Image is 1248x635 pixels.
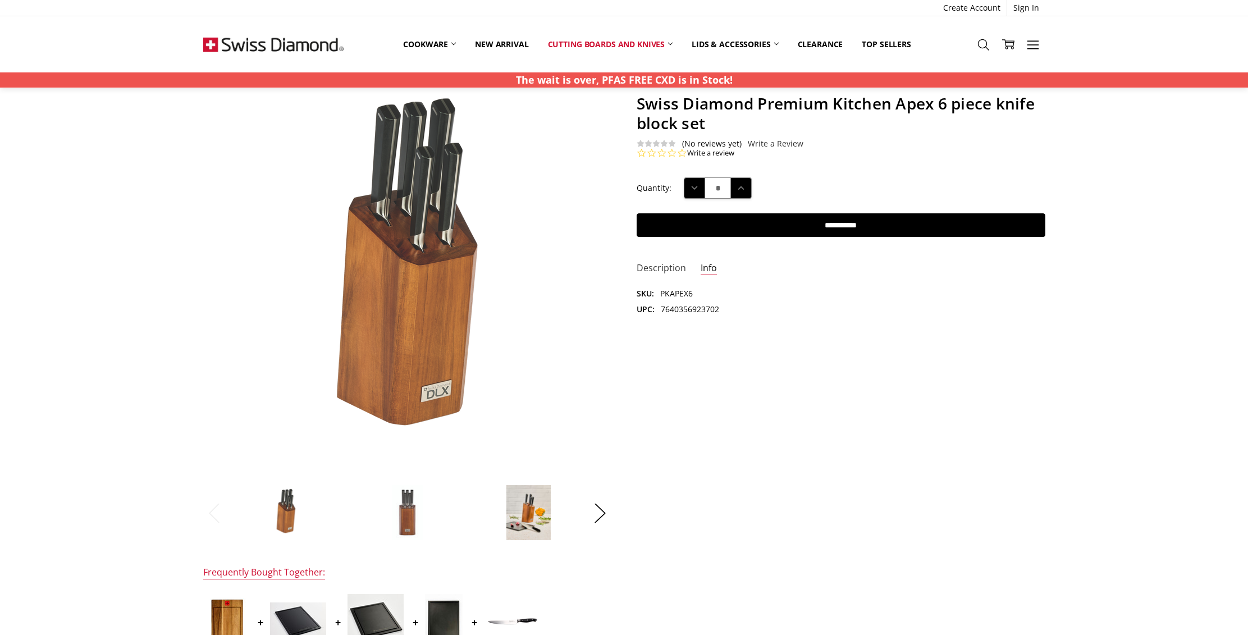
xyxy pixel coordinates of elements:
button: Next [589,496,611,530]
a: Description [637,262,686,275]
a: Cutting boards and knives [538,32,683,57]
dt: SKU: [637,287,654,300]
a: Top Sellers [852,32,920,57]
img: Swiss Diamond Apex 6 piece knife block set life style image [506,485,551,541]
button: Previous [203,496,226,530]
dt: UPC: [637,303,655,316]
a: Clearance [788,32,853,57]
label: Quantity: [637,182,671,194]
dd: 7640356923702 [661,303,719,316]
a: New arrival [465,32,538,57]
span: (No reviews yet) [682,139,742,148]
a: Write a review [687,148,734,158]
img: Swiss Diamond Prestige Carving Knife 8" - 20cm [484,616,540,628]
img: Swiss Diamond Apex 6 piece knife block set front on image [391,485,423,541]
a: Cookware [394,32,465,57]
a: Info [701,262,717,275]
div: Frequently Bought Together: [203,567,325,579]
a: Lids & Accessories [682,32,788,57]
a: Write a Review [748,139,803,148]
h1: Swiss Diamond Premium Kitchen Apex 6 piece knife block set [637,94,1045,133]
p: The wait is over, PFAS FREE CXD is in Stock! [516,72,733,88]
img: Free Shipping On Every Order [203,16,344,72]
img: Swiss Diamond Apex 6 piece knife block set [269,485,303,541]
dd: PKAPEX6 [660,287,693,300]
